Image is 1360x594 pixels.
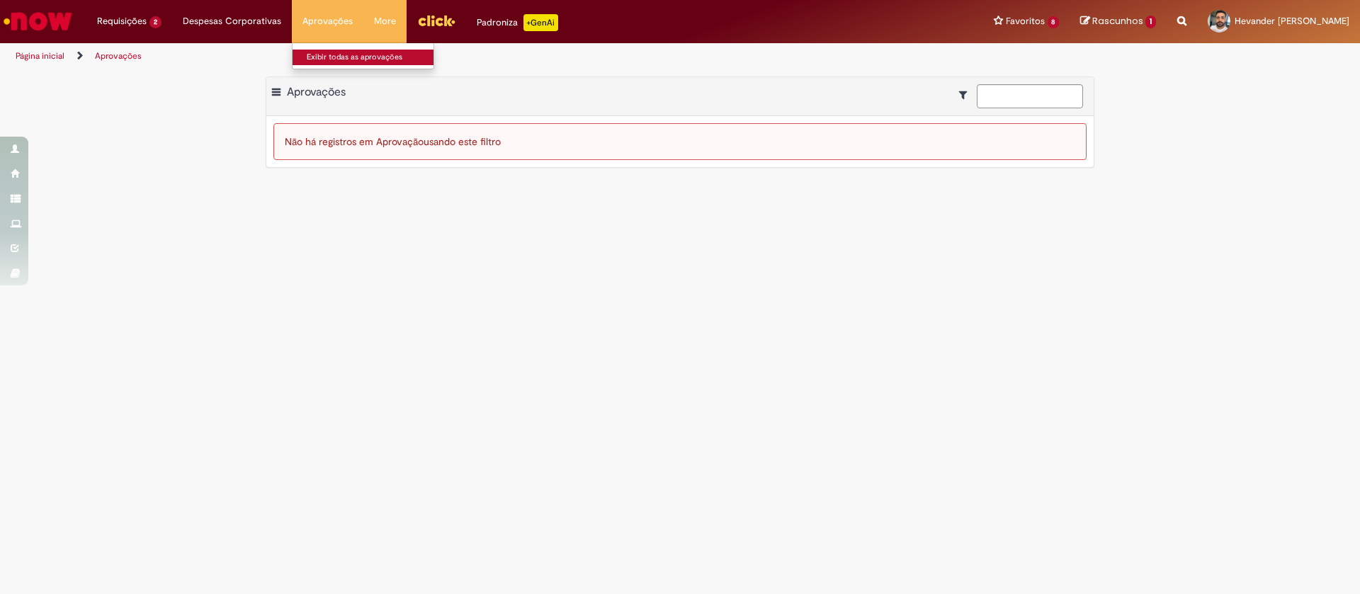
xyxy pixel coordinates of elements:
[374,14,396,28] span: More
[1006,14,1045,28] span: Favoritos
[417,10,455,31] img: click_logo_yellow_360x200.png
[424,135,501,148] span: usando este filtro
[273,123,1087,160] div: Não há registros em Aprovação
[16,50,64,62] a: Página inicial
[477,14,558,31] div: Padroniza
[95,50,142,62] a: Aprovações
[302,14,353,28] span: Aprovações
[149,16,161,28] span: 2
[183,14,281,28] span: Despesas Corporativas
[1145,16,1156,28] span: 1
[293,50,448,65] a: Exibir todas as aprovações
[292,42,434,69] ul: Aprovações
[959,90,974,100] i: Mostrar filtros para: Suas Solicitações
[1,7,74,35] img: ServiceNow
[1080,15,1156,28] a: Rascunhos
[1092,14,1143,28] span: Rascunhos
[1048,16,1060,28] span: 8
[97,14,147,28] span: Requisições
[1235,15,1349,27] span: Hevander [PERSON_NAME]
[523,14,558,31] p: +GenAi
[11,43,896,69] ul: Trilhas de página
[287,85,346,99] span: Aprovações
